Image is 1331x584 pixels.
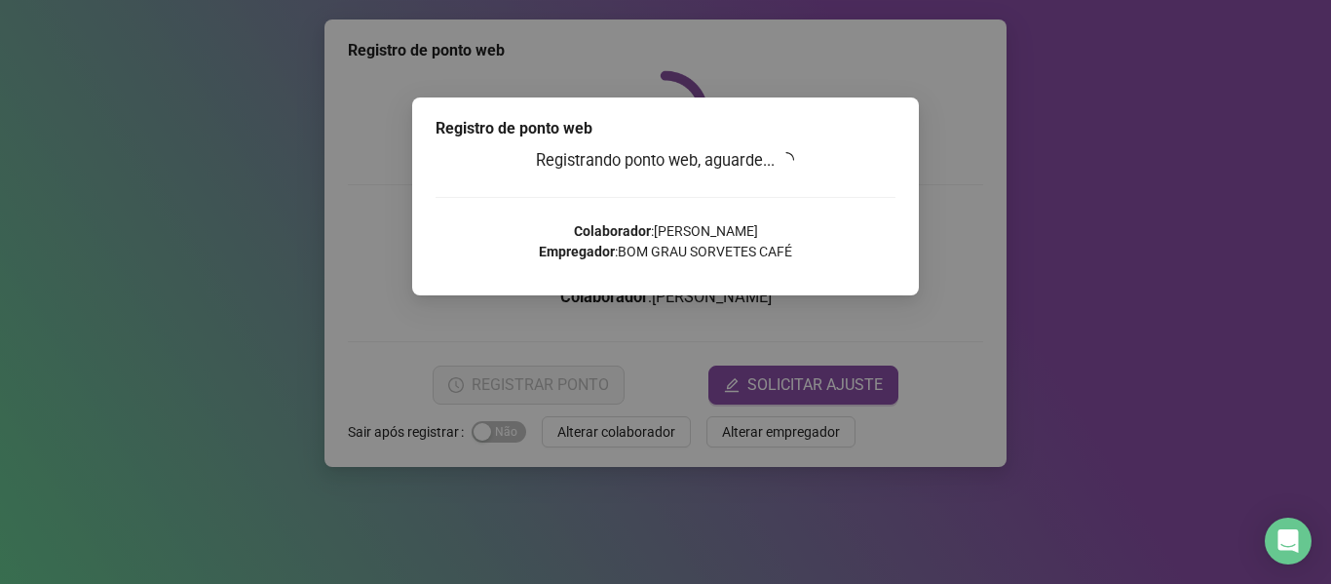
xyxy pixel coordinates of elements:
div: Open Intercom Messenger [1265,518,1312,565]
p: : [PERSON_NAME] : BOM GRAU SORVETES CAFÉ [436,221,895,262]
span: loading [776,149,797,171]
div: Registro de ponto web [436,117,895,140]
h3: Registrando ponto web, aguarde... [436,148,895,174]
strong: Colaborador [574,223,651,239]
strong: Empregador [539,244,615,259]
